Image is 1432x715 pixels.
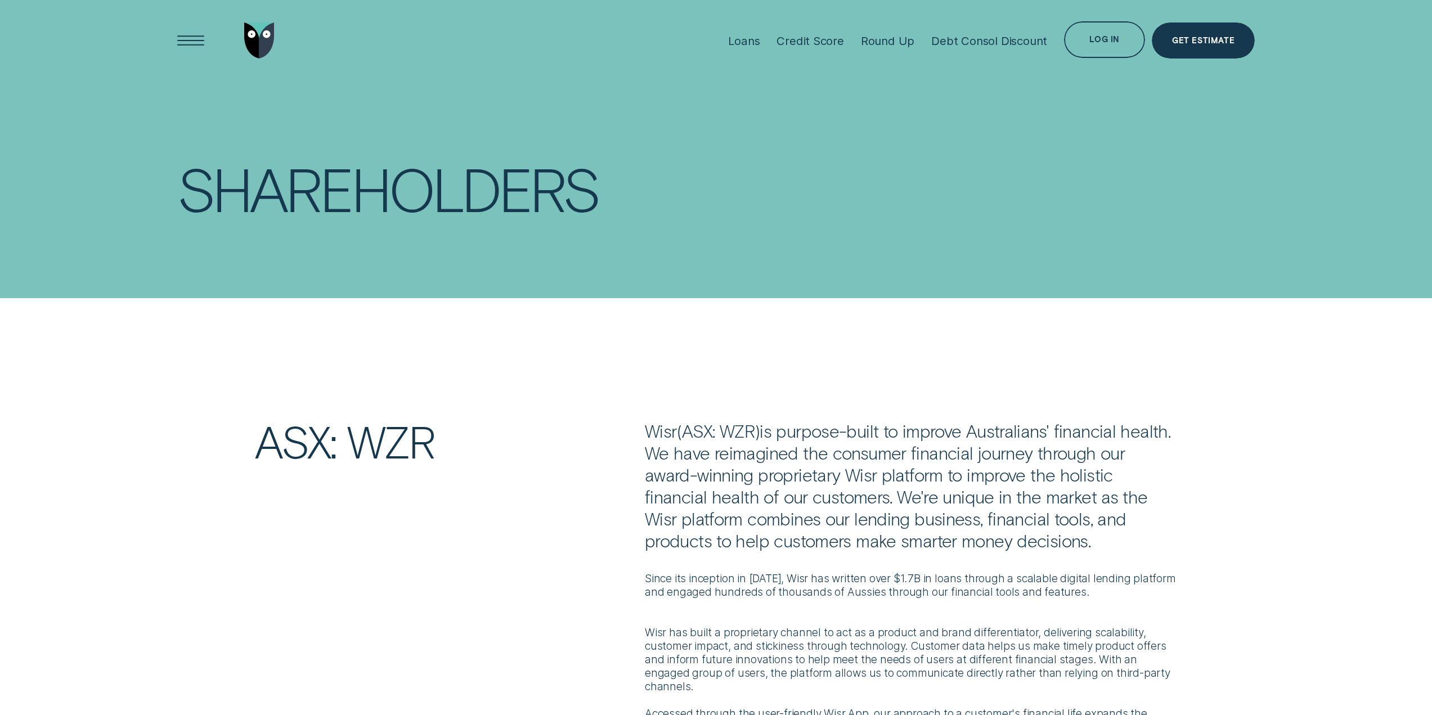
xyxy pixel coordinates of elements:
[861,34,914,48] div: Round Up
[177,160,694,216] h1: Shareholders
[645,572,1177,599] p: Since its inception in [DATE], Wisr has written over $1.7B in loans through a scalable digital le...
[677,420,682,441] span: (
[645,420,1177,551] p: Wisr ASX: WZR is purpose-built to improve Australians' financial health. We have reimagined the c...
[1064,21,1145,58] button: Log in
[244,23,275,59] img: Wisr
[728,34,760,48] div: Loans
[177,160,599,216] div: Shareholders
[755,420,760,441] span: )
[1152,23,1255,59] a: Get Estimate
[645,612,1177,693] p: Wisr has built a proprietary channel to act as a product and brand differentiator, delivering sca...
[931,34,1047,48] div: Debt Consol Discount
[173,23,209,59] button: Open Menu
[248,420,638,463] h2: ASX: WZR
[776,34,844,48] div: Credit Score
